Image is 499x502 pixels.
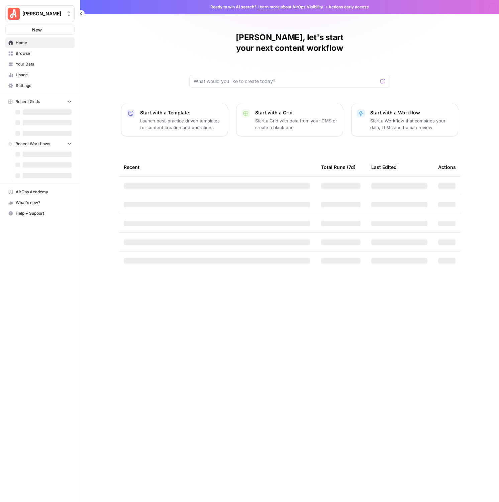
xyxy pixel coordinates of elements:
[255,117,337,131] p: Start a Grid with data from your CMS or create a blank one
[5,70,75,80] a: Usage
[5,208,75,219] button: Help + Support
[5,5,75,22] button: Workspace: Angi
[32,26,42,33] span: New
[328,4,369,10] span: Actions early access
[321,158,356,176] div: Total Runs (7d)
[140,117,222,131] p: Launch best-practice driven templates for content creation and operations
[438,158,456,176] div: Actions
[258,4,280,9] a: Learn more
[16,51,72,57] span: Browse
[140,109,222,116] p: Start with a Template
[370,117,453,131] p: Start a Workflow that combines your data, LLMs and human review
[371,158,397,176] div: Last Edited
[5,97,75,107] button: Recent Grids
[5,37,75,48] a: Home
[6,198,74,208] div: What's new?
[189,32,390,54] h1: [PERSON_NAME], let's start your next content workflow
[5,197,75,208] button: What's new?
[22,10,63,17] span: [PERSON_NAME]
[5,59,75,70] a: Your Data
[5,187,75,197] a: AirOps Academy
[16,40,72,46] span: Home
[5,48,75,59] a: Browse
[370,109,453,116] p: Start with a Workflow
[210,4,323,10] span: Ready to win AI search? about AirOps Visibility
[15,99,40,105] span: Recent Grids
[255,109,337,116] p: Start with a Grid
[15,141,50,147] span: Recent Workflows
[194,78,378,85] input: What would you like to create today?
[351,104,458,136] button: Start with a WorkflowStart a Workflow that combines your data, LLMs and human review
[236,104,343,136] button: Start with a GridStart a Grid with data from your CMS or create a blank one
[121,104,228,136] button: Start with a TemplateLaunch best-practice driven templates for content creation and operations
[8,8,20,20] img: Angi Logo
[5,25,75,35] button: New
[16,61,72,67] span: Your Data
[5,139,75,149] button: Recent Workflows
[16,189,72,195] span: AirOps Academy
[16,72,72,78] span: Usage
[16,83,72,89] span: Settings
[16,210,72,216] span: Help + Support
[5,80,75,91] a: Settings
[124,158,310,176] div: Recent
